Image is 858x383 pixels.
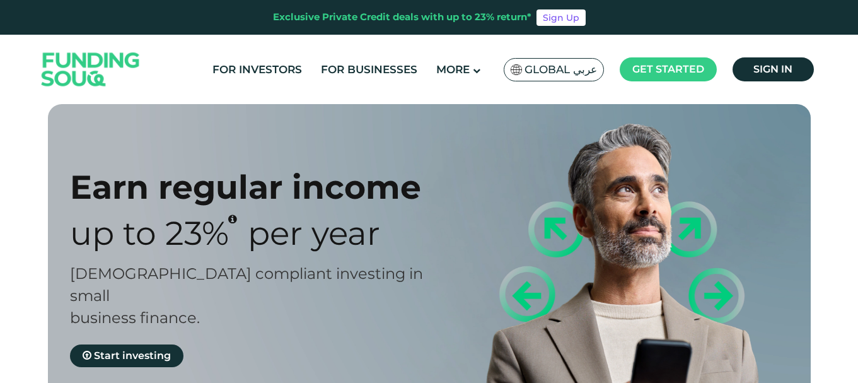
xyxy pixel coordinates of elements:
[29,38,153,102] img: Logo
[436,63,470,76] span: More
[733,57,814,81] a: Sign in
[525,62,597,77] span: Global عربي
[632,63,704,75] span: Get started
[228,214,237,224] i: 23% IRR (expected) ~ 15% Net yield (expected)
[753,63,792,75] span: Sign in
[536,9,586,26] a: Sign Up
[70,345,183,367] a: Start investing
[248,213,380,253] span: Per Year
[70,167,451,207] div: Earn regular income
[273,10,531,25] div: Exclusive Private Credit deals with up to 23% return*
[318,59,420,80] a: For Businesses
[94,350,171,362] span: Start investing
[70,264,423,327] span: [DEMOGRAPHIC_DATA] compliant investing in small business finance.
[209,59,305,80] a: For Investors
[511,64,522,75] img: SA Flag
[70,213,229,253] span: Up to 23%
